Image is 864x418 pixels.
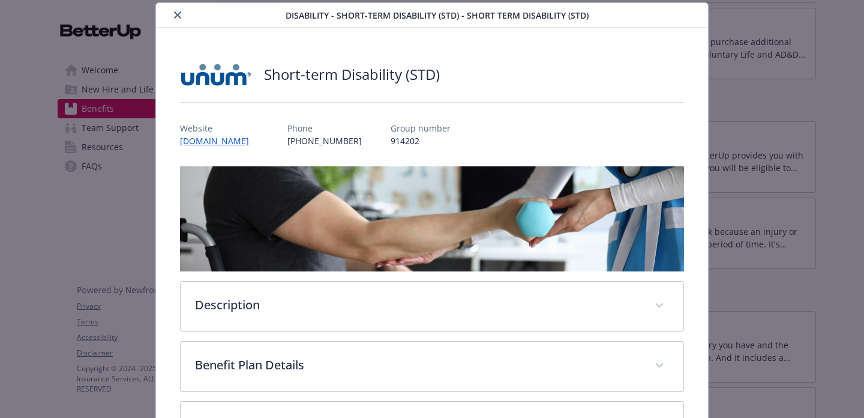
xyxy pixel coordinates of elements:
[170,8,185,22] button: close
[286,9,589,22] span: Disability - Short-term Disability (STD) - Short Term Disability (STD)
[180,135,259,147] a: [DOMAIN_NAME]
[264,64,440,85] h2: Short-term Disability (STD)
[391,122,451,135] p: Group number
[195,356,640,374] p: Benefit Plan Details
[180,122,259,135] p: Website
[180,56,252,92] img: UNUM
[287,135,362,147] p: [PHONE_NUMBER]
[391,135,451,147] p: 914202
[287,122,362,135] p: Phone
[195,296,640,314] p: Description
[181,342,683,391] div: Benefit Plan Details
[180,166,684,271] img: banner
[181,282,683,331] div: Description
